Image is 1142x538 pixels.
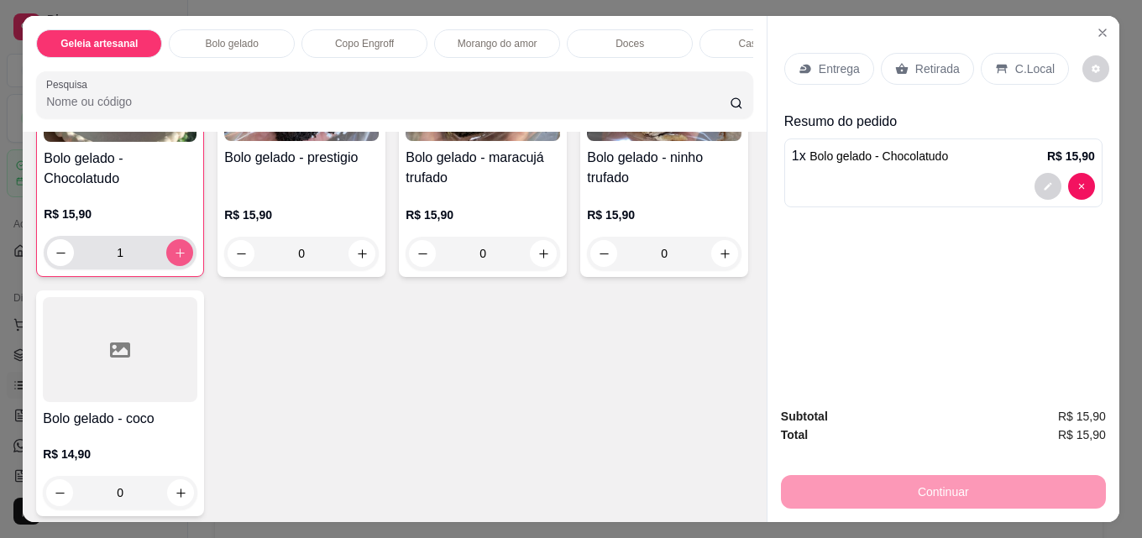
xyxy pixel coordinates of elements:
p: Doces [616,37,644,50]
button: increase-product-quantity [530,240,557,267]
button: decrease-product-quantity [1068,173,1095,200]
p: C.Local [1015,60,1055,77]
button: decrease-product-quantity [228,240,254,267]
p: Caseirinho [739,37,787,50]
button: decrease-product-quantity [46,479,73,506]
h4: Bolo gelado - maracujá trufado [406,148,560,188]
button: decrease-product-quantity [1082,55,1109,82]
button: decrease-product-quantity [1035,173,1061,200]
p: Bolo gelado [206,37,259,50]
span: R$ 15,90 [1058,426,1106,444]
label: Pesquisa [46,77,93,91]
button: Close [1089,19,1116,46]
button: decrease-product-quantity [590,240,617,267]
p: Morango do amor [458,37,537,50]
span: Bolo gelado - Chocolatudo [809,149,948,163]
p: Resumo do pedido [784,112,1103,132]
strong: Total [781,428,808,441]
p: R$ 15,90 [587,206,741,223]
h4: Bolo gelado - Chocolatudo [44,149,196,189]
span: R$ 15,90 [1058,407,1106,426]
h4: Bolo gelado - coco [43,409,197,429]
p: R$ 15,90 [224,206,379,223]
p: Entrega [819,60,860,77]
button: decrease-product-quantity [47,239,74,266]
strong: Subtotal [781,410,828,423]
input: Pesquisa [46,93,730,110]
p: Copo Engroff [335,37,395,50]
button: increase-product-quantity [711,240,738,267]
p: Geleia artesanal [60,37,138,50]
button: increase-product-quantity [166,239,193,266]
p: Retirada [915,60,960,77]
button: decrease-product-quantity [409,240,436,267]
p: R$ 15,90 [1047,148,1095,165]
h4: Bolo gelado - prestigio [224,148,379,168]
p: 1 x [792,146,948,166]
h4: Bolo gelado - ninho trufado [587,148,741,188]
p: R$ 15,90 [406,206,560,223]
button: increase-product-quantity [167,479,194,506]
button: increase-product-quantity [348,240,375,267]
p: R$ 15,90 [44,206,196,222]
p: R$ 14,90 [43,446,197,462]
